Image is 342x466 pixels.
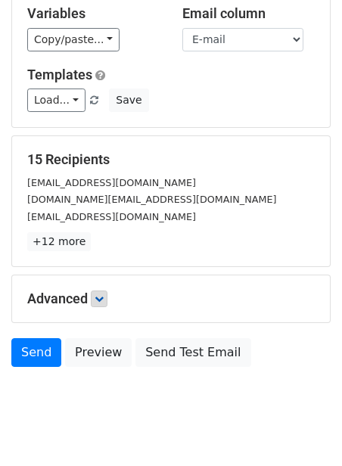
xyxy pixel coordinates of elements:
iframe: Chat Widget [266,393,342,466]
small: [DOMAIN_NAME][EMAIL_ADDRESS][DOMAIN_NAME] [27,194,276,205]
a: Preview [65,338,132,367]
a: Load... [27,89,85,112]
a: +12 more [27,232,91,251]
h5: Email column [182,5,315,22]
a: Copy/paste... [27,28,120,51]
h5: 15 Recipients [27,151,315,168]
a: Send Test Email [135,338,250,367]
a: Send [11,338,61,367]
h5: Variables [27,5,160,22]
a: Templates [27,67,92,82]
button: Save [109,89,148,112]
small: [EMAIL_ADDRESS][DOMAIN_NAME] [27,177,196,188]
h5: Advanced [27,290,315,307]
small: [EMAIL_ADDRESS][DOMAIN_NAME] [27,211,196,222]
div: Виджет чата [266,393,342,466]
